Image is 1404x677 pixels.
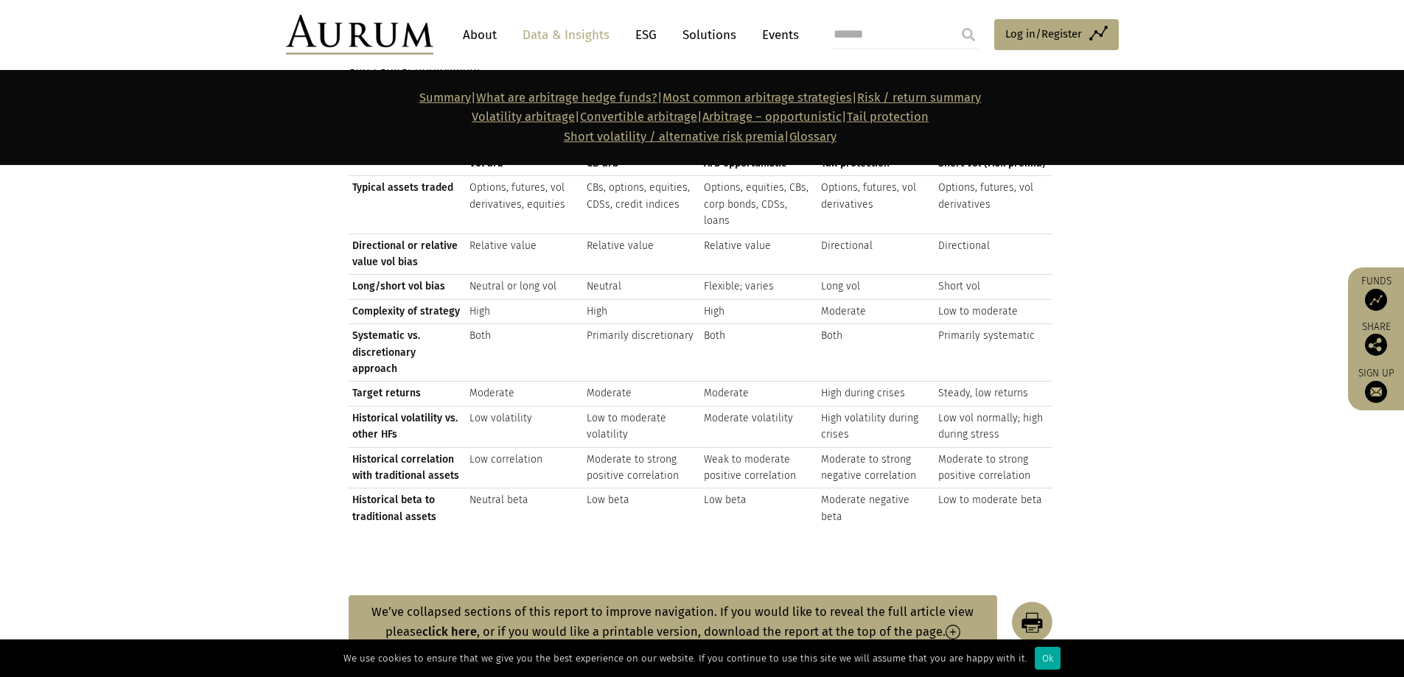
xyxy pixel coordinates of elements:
td: Both [817,324,935,382]
td: Steady, low returns [935,382,1052,406]
td: Low beta [583,488,700,529]
input: Submit [954,20,983,49]
a: Sign up [1355,367,1397,403]
td: Relative value [583,234,700,275]
td: Both [466,324,583,382]
td: Low volatility [466,406,583,447]
img: Read More [946,625,960,639]
button: We’ve collapsed sections of this report to improve navigation. If you would like to reveal the fu... [349,595,998,649]
a: Convertible arbitrage [580,110,697,124]
td: Both [700,324,817,382]
td: High during crises [817,382,935,406]
strong: | | | [472,110,847,124]
span: | [564,130,837,144]
td: High [700,299,817,323]
a: Data & Insights [515,21,617,49]
a: Most common arbitrage strategies [663,91,852,105]
td: Long/short vol bias [349,275,466,299]
td: Directional [817,234,935,275]
td: Systematic vs. discretionary approach [349,324,466,382]
a: Volatility arbitrage [472,110,575,124]
td: Historical beta to traditional assets [349,488,466,529]
td: High [583,299,700,323]
td: Moderate volatility [700,406,817,447]
td: Low to moderate [935,299,1052,323]
td: Primarily discretionary [583,324,700,382]
td: Neutral or long vol [466,275,583,299]
td: Long vol [817,275,935,299]
td: Low vol normally; high during stress [935,406,1052,447]
td: CBs, options, equities, CDSs, credit indices [583,176,700,234]
a: Log in/Register [994,19,1119,50]
img: Aurum [286,15,433,55]
a: Events [755,21,799,49]
td: Moderate to strong positive correlation [935,447,1052,488]
td: Low correlation [466,447,583,488]
td: Directional or relative value vol bias [349,234,466,275]
td: Complexity of strategy [349,299,466,323]
td: Historical correlation with traditional assets [349,447,466,488]
td: High volatility during crises [817,406,935,447]
div: Ok [1035,647,1061,670]
td: Moderate negative beta [817,488,935,529]
a: Glossary [789,130,837,144]
td: Options, futures, vol derivatives [817,176,935,234]
a: Solutions [675,21,744,49]
td: Moderate [700,382,817,406]
img: Print Report [997,602,1052,642]
td: Neutral [583,275,700,299]
a: Funds [1355,275,1397,311]
div: Share [1355,322,1397,356]
a: Summary [419,91,471,105]
td: Typical assets traded [349,176,466,234]
td: Weak to moderate positive correlation [700,447,817,488]
a: Tail protection [847,110,929,124]
td: Moderate [466,382,583,406]
td: Directional [935,234,1052,275]
a: Short volatility / alternative risk premia [564,130,784,144]
a: About [455,21,504,49]
a: What are arbitrage hedge funds? [476,91,657,105]
img: Access Funds [1365,289,1387,311]
td: Historical volatility vs. other HFs [349,406,466,447]
td: Moderate to strong positive correlation [583,447,700,488]
td: Neutral beta [466,488,583,529]
td: Primarily systematic [935,324,1052,382]
td: Moderate [817,299,935,323]
td: Target returns [349,382,466,406]
td: Moderate to strong negative correlation [817,447,935,488]
td: Flexible; varies [700,275,817,299]
strong: click here [422,625,477,639]
td: High [466,299,583,323]
td: Low to moderate beta [935,488,1052,529]
td: Short vol [935,275,1052,299]
a: ESG [628,21,664,49]
td: Moderate [583,382,700,406]
td: Options, futures, vol derivatives [935,176,1052,234]
img: Share this post [1365,334,1387,356]
td: Low beta [700,488,817,529]
strong: | | | [419,91,857,105]
td: Relative value [466,234,583,275]
a: Risk / return summary [857,91,981,105]
td: Low to moderate volatility [583,406,700,447]
td: Options, futures, vol derivatives, equities [466,176,583,234]
img: Sign up to our newsletter [1365,381,1387,403]
td: Options, equities, CBs, corp bonds, CDSs, loans [700,176,817,234]
span: Log in/Register [1005,25,1082,43]
td: Relative value [700,234,817,275]
a: Arbitrage – opportunistic [702,110,842,124]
